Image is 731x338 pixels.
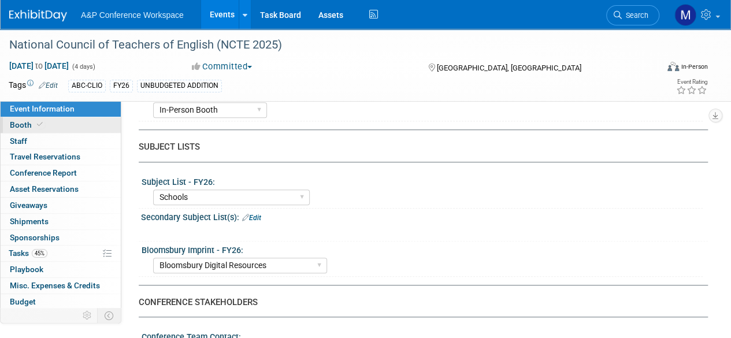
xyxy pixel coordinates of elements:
[1,133,121,149] a: Staff
[34,61,44,70] span: to
[1,101,121,117] a: Event Information
[10,152,80,161] span: Travel Reservations
[622,11,648,20] span: Search
[1,294,121,310] a: Budget
[9,248,47,258] span: Tasks
[606,5,659,25] a: Search
[10,136,27,146] span: Staff
[9,79,58,92] td: Tags
[10,217,49,226] span: Shipments
[10,184,79,194] span: Asset Reservations
[1,198,121,213] a: Giveaways
[10,168,77,177] span: Conference Report
[1,117,121,133] a: Booth
[667,62,679,71] img: Format-Inperson.png
[9,10,67,21] img: ExhibitDay
[10,297,36,306] span: Budget
[68,80,106,92] div: ABC-CLIO
[10,104,75,113] span: Event Information
[10,233,60,242] span: Sponsorships
[71,63,95,70] span: (4 days)
[188,61,257,73] button: Committed
[39,81,58,90] a: Edit
[1,165,121,181] a: Conference Report
[77,308,98,323] td: Personalize Event Tab Strip
[137,80,222,92] div: UNBUDGETED ADDITION
[5,35,648,55] div: National Council of Teachers of English (NCTE 2025)
[436,64,581,72] span: [GEOGRAPHIC_DATA], [GEOGRAPHIC_DATA]
[9,61,69,71] span: [DATE] [DATE]
[681,62,708,71] div: In-Person
[98,308,121,323] td: Toggle Event Tabs
[81,10,184,20] span: A&P Conference Workspace
[1,262,121,277] a: Playbook
[1,230,121,246] a: Sponsorships
[10,120,45,129] span: Booth
[242,214,261,222] a: Edit
[10,281,100,290] span: Misc. Expenses & Credits
[1,214,121,229] a: Shipments
[142,242,703,256] div: Bloomsbury Imprint - FY26:
[139,296,699,309] div: CONFERENCE STAKEHOLDERS
[606,60,708,77] div: Event Format
[674,4,696,26] img: Mark Strong
[139,141,699,153] div: SUBJECT LISTS
[1,149,121,165] a: Travel Reservations
[141,209,708,224] div: Secondary Subject List(s):
[10,265,43,274] span: Playbook
[142,173,703,188] div: Subject List - FY26:
[1,246,121,261] a: Tasks45%
[1,278,121,294] a: Misc. Expenses & Credits
[676,79,707,85] div: Event Rating
[37,121,43,128] i: Booth reservation complete
[1,181,121,197] a: Asset Reservations
[10,200,47,210] span: Giveaways
[32,249,47,258] span: 45%
[110,80,133,92] div: FY26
